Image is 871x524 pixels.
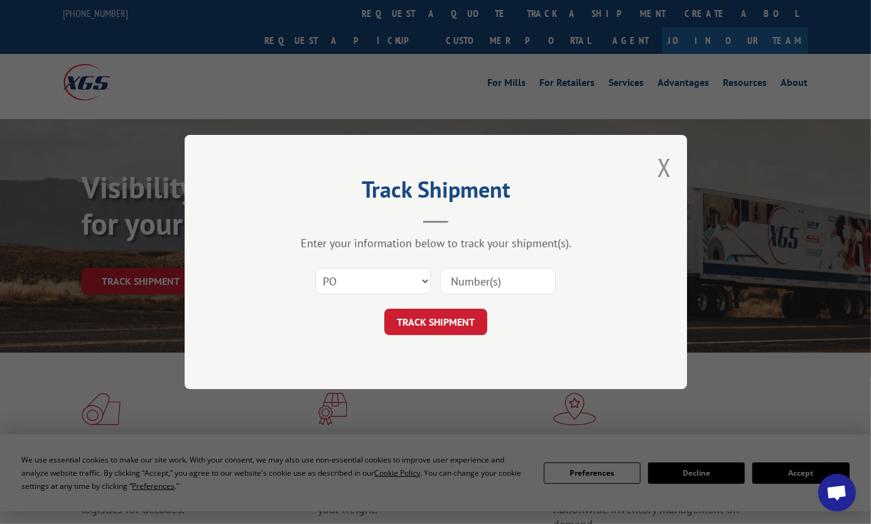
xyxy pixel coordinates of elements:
div: Enter your information below to track your shipment(s). [247,236,624,250]
div: Open chat [818,474,856,511]
button: Close modal [657,151,671,184]
button: TRACK SHIPMENT [384,309,487,335]
input: Number(s) [440,268,556,294]
h2: Track Shipment [247,181,624,205]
